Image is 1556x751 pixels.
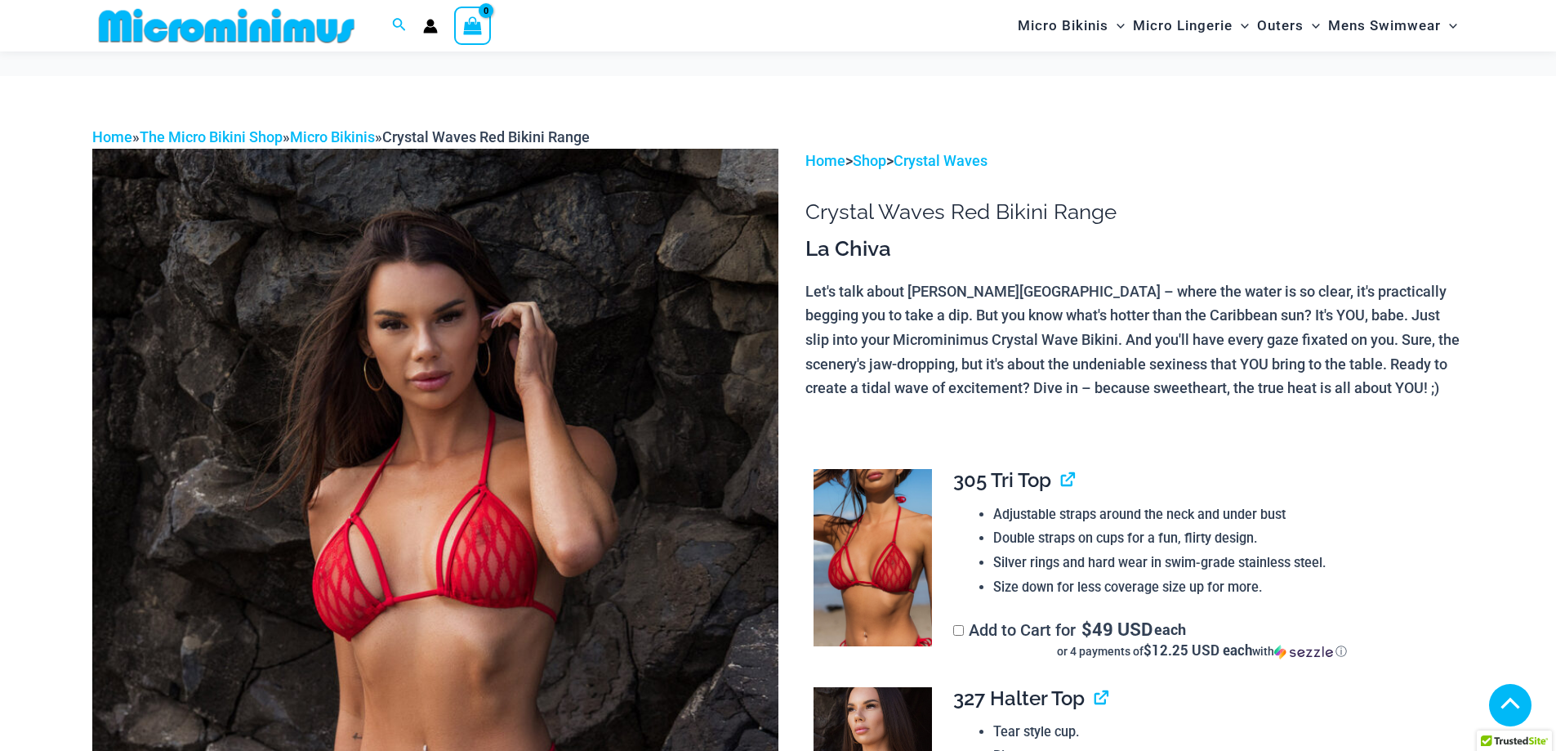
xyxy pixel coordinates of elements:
[805,235,1464,263] h3: La Chiva
[1304,5,1320,47] span: Menu Toggle
[1129,5,1253,47] a: Micro LingerieMenu ToggleMenu Toggle
[1081,621,1153,637] span: 49 USD
[1014,5,1129,47] a: Micro BikinisMenu ToggleMenu Toggle
[1133,5,1233,47] span: Micro Lingerie
[1018,5,1108,47] span: Micro Bikinis
[993,720,1451,744] li: Tear style cup.
[805,152,845,169] a: Home
[392,16,407,36] a: Search icon link
[993,551,1451,575] li: Silver rings and hard wear in swim-grade stainless steel.
[92,128,590,145] span: » » »
[1274,645,1333,659] img: Sezzle
[805,149,1464,173] p: > >
[1324,5,1461,47] a: Mens SwimwearMenu ToggleMenu Toggle
[953,625,964,636] input: Add to Cart for$49 USD eachor 4 payments of$12.25 USD eachwithSezzle Click to learn more about Se...
[423,19,438,34] a: Account icon link
[953,468,1051,492] span: 305 Tri Top
[1144,641,1252,659] span: $12.25 USD each
[1154,621,1186,637] span: each
[92,128,132,145] a: Home
[993,575,1451,600] li: Size down for less coverage size up for more.
[382,128,590,145] span: Crystal Waves Red Bikini Range
[1081,617,1092,641] span: $
[1328,5,1441,47] span: Mens Swimwear
[814,469,932,646] img: Crystal Waves 305 Tri Top
[454,7,492,44] a: View Shopping Cart, empty
[805,279,1464,401] p: Let's talk about [PERSON_NAME][GEOGRAPHIC_DATA] – where the water is so clear, it's practically b...
[1257,5,1304,47] span: Outers
[953,643,1451,659] div: or 4 payments of$12.25 USD eachwithSezzle Click to learn more about Sezzle
[993,503,1451,527] li: Adjustable straps around the neck and under bust
[1441,5,1457,47] span: Menu Toggle
[1233,5,1249,47] span: Menu Toggle
[140,128,283,145] a: The Micro Bikini Shop
[894,152,988,169] a: Crystal Waves
[1253,5,1324,47] a: OutersMenu ToggleMenu Toggle
[953,620,1451,660] label: Add to Cart for
[92,7,361,44] img: MM SHOP LOGO FLAT
[853,152,886,169] a: Shop
[993,526,1451,551] li: Double straps on cups for a fun, flirty design.
[805,199,1464,225] h1: Crystal Waves Red Bikini Range
[953,643,1451,659] div: or 4 payments of with
[1011,2,1465,49] nav: Site Navigation
[290,128,375,145] a: Micro Bikinis
[1108,5,1125,47] span: Menu Toggle
[953,686,1085,710] span: 327 Halter Top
